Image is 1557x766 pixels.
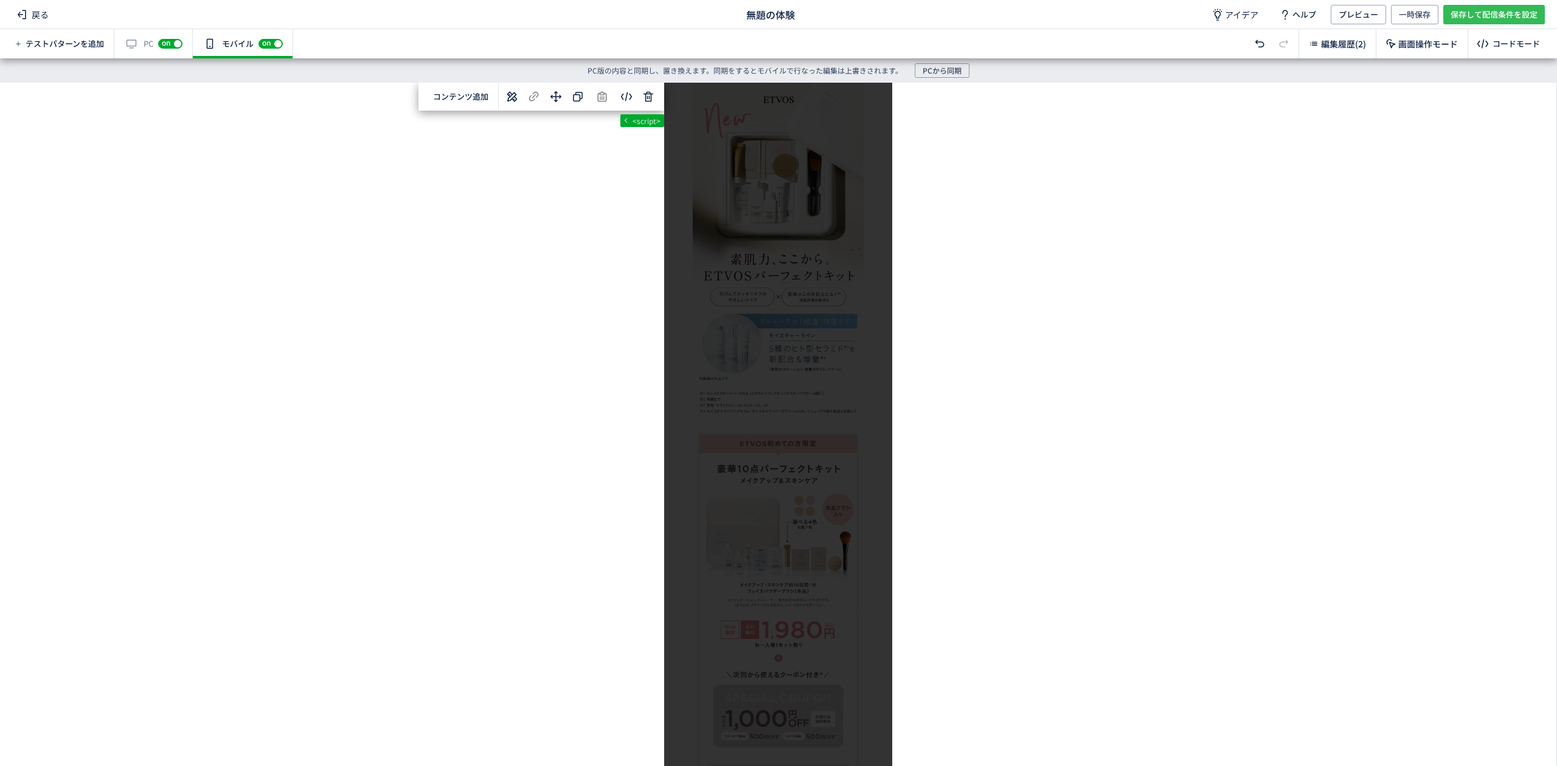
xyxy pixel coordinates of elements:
[26,38,104,50] span: テストパターンを追加
[923,63,962,78] span: PCから同期
[915,63,969,78] button: PCから同期
[1339,5,1378,24] span: プレビュー
[1321,38,1366,50] span: 編集履歴(2)
[1331,5,1386,24] button: プレビュー
[426,88,496,106] button: コンテンツ追加
[1225,9,1258,21] span: アイデア
[1268,5,1326,24] a: ヘルプ
[1292,5,1316,24] span: ヘルプ
[1493,38,1540,50] div: コードモード
[588,64,903,77] p: PC版の内容と同期し、置き換えます。同期をするとモバイルで行なった編集は上書きされます。
[262,39,271,46] span: on
[746,7,795,21] span: 無題の体験
[630,116,663,126] span: <script>
[1391,5,1438,24] button: 一時保存
[12,5,54,24] span: 戻る
[1399,5,1430,24] span: 一時保存
[1443,5,1545,24] button: 保存して配信条件を設定
[162,39,170,46] span: on
[1451,5,1538,24] span: 保存して配信条件を設定
[1398,38,1458,50] span: 画面操作モード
